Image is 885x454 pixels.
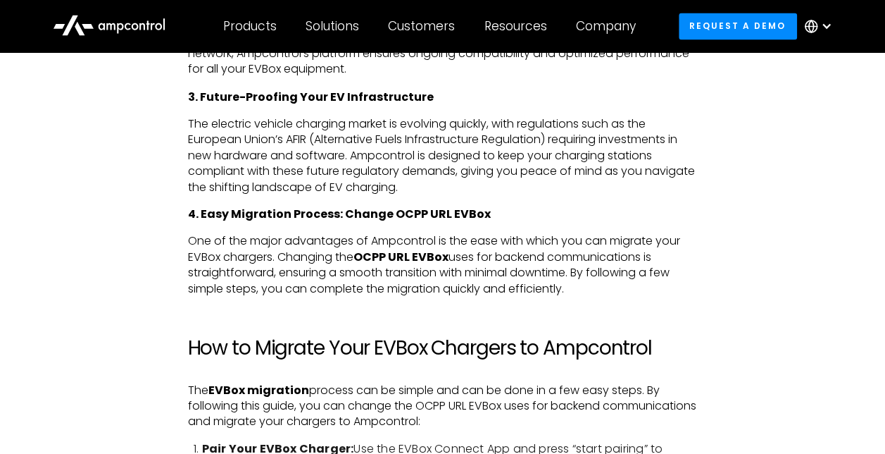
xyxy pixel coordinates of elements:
[187,88,433,104] strong: 3. Future-Proofing Your EV Infrastructure
[187,233,697,296] p: One of the major advantages of Ampcontrol is the ease with which you can migrate your EVBox charg...
[484,18,546,34] div: Resources
[679,13,797,39] a: Request a demo
[187,205,490,221] strong: 4. Easy Migration Process: Change OCPP URL EVBox
[223,18,277,34] div: Products
[306,18,359,34] div: Solutions
[388,18,455,34] div: Customers
[576,18,636,34] div: Company
[208,381,308,398] strong: EVBox migration
[187,116,697,195] p: The electric vehicle charging market is evolving quickly, with regulations such as the European U...
[187,382,697,429] p: The process can be simple and can be done in a few easy steps. By following this guide, you can c...
[353,248,448,264] strong: OCPP URL EVBox
[187,336,697,360] h2: How to Migrate Your EVBox Chargers to Ampcontrol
